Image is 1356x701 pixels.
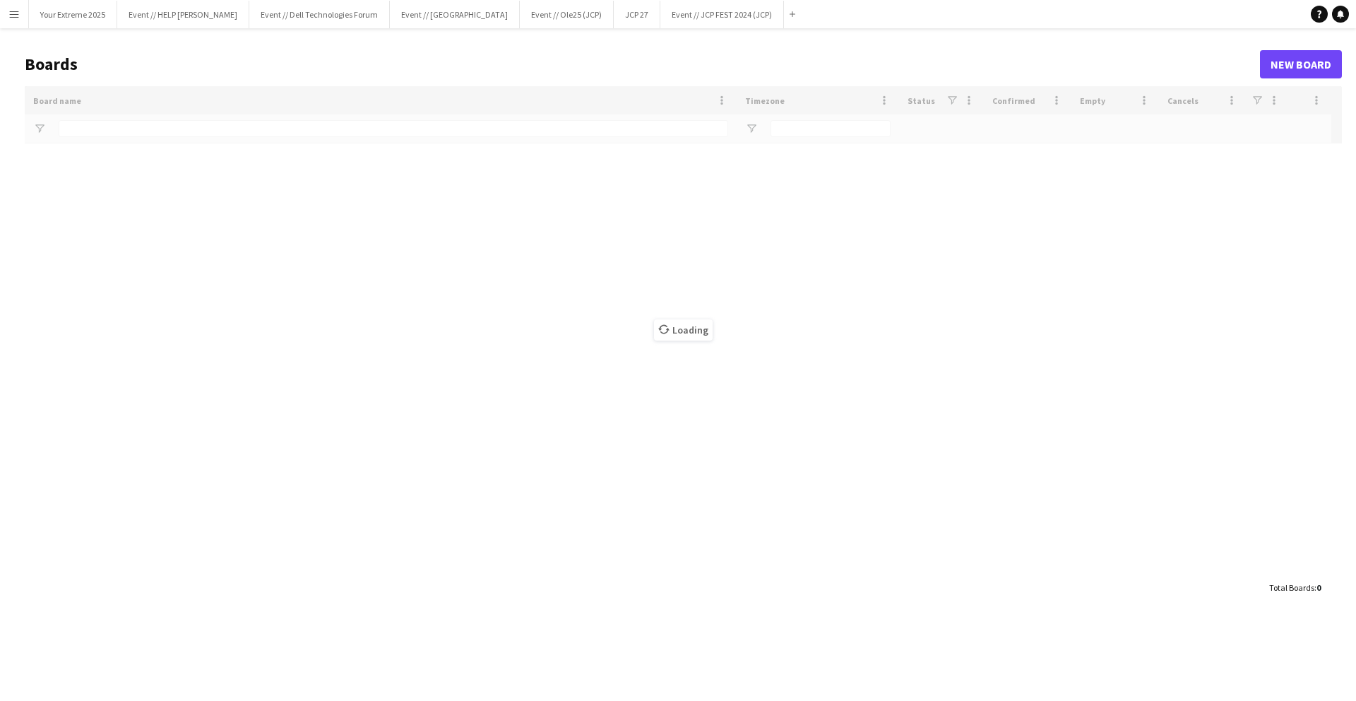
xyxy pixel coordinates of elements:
span: Loading [654,319,713,341]
div: : [1269,574,1321,601]
span: 0 [1316,582,1321,593]
button: Event // JCP FEST 2024 (JCP) [660,1,784,28]
button: Event // HELP [PERSON_NAME] [117,1,249,28]
h1: Boards [25,54,1260,75]
button: Event // [GEOGRAPHIC_DATA] [390,1,520,28]
button: JCP 27 [614,1,660,28]
span: Total Boards [1269,582,1314,593]
button: Your Extreme 2025 [29,1,117,28]
button: Event // Dell Technologies Forum [249,1,390,28]
a: New Board [1260,50,1342,78]
button: Event // Ole25 (JCP) [520,1,614,28]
